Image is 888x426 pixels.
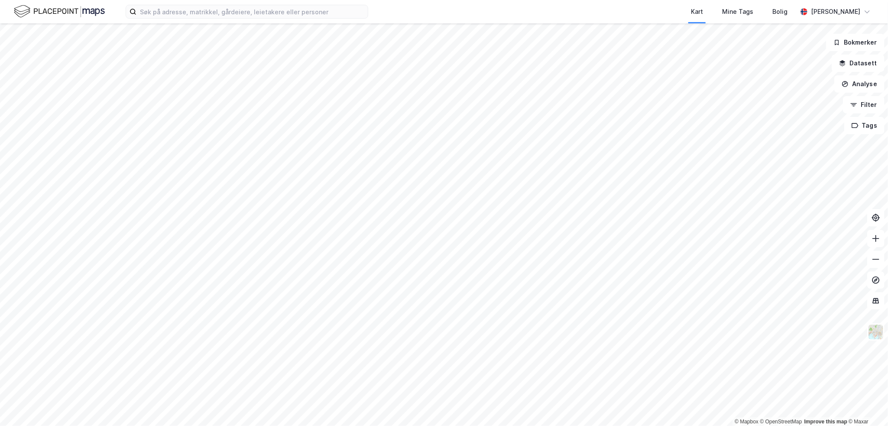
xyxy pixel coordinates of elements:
[14,4,105,19] img: logo.f888ab2527a4732fd821a326f86c7f29.svg
[722,6,753,17] div: Mine Tags
[691,6,703,17] div: Kart
[826,34,885,51] button: Bokmerker
[834,75,885,93] button: Analyse
[844,117,885,134] button: Tags
[772,6,788,17] div: Bolig
[804,419,847,425] a: Improve this map
[760,419,802,425] a: OpenStreetMap
[811,6,860,17] div: [PERSON_NAME]
[832,55,885,72] button: Datasett
[845,384,888,426] iframe: Chat Widget
[845,384,888,426] div: Kontrollprogram for chat
[735,419,758,425] a: Mapbox
[868,324,884,340] img: Z
[843,96,885,113] button: Filter
[136,5,368,18] input: Søk på adresse, matrikkel, gårdeiere, leietakere eller personer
